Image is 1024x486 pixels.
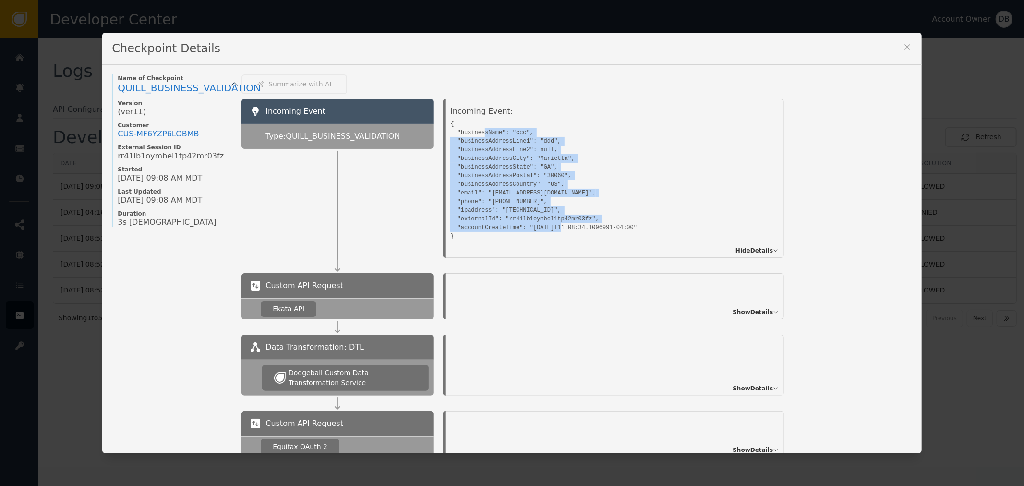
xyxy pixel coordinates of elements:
[118,210,232,218] span: Duration
[118,99,232,107] span: Version
[450,106,758,117] div: Incoming Event:
[118,166,232,173] span: Started
[733,384,773,393] span: Show Details
[733,446,773,454] span: Show Details
[265,418,343,429] span: Custom API Request
[265,280,343,292] span: Custom API Request
[118,195,202,205] span: [DATE] 09:08 AM MDT
[450,117,758,241] pre: { "businessName": "ccc", "businessAddressLine1": "ddd", "businessAddressLine2": null, "businessAd...
[118,82,232,95] a: QUILL_BUSINESS_VALIDATION
[118,144,232,151] span: External Session ID
[289,368,417,388] div: Dodgeball Custom Data Transformation Service
[102,33,921,65] div: Checkpoint Details
[273,304,304,314] div: Ekata API
[118,74,232,82] span: Name of Checkpoint
[265,341,364,353] span: Data Transformation: DTL
[265,131,400,142] span: Type: QUILL_BUSINESS_VALIDATION
[273,442,327,452] div: Equifax OAuth 2
[118,188,232,195] span: Last Updated
[118,121,232,129] span: Customer
[733,308,773,316] span: Show Details
[265,107,325,116] span: Incoming Event
[118,129,199,139] a: CUS-MF6YZP6LOBMB
[118,173,202,183] span: [DATE] 09:08 AM MDT
[118,151,224,161] span: rr41lb1oymbel1tp42mr03fz
[118,107,146,117] span: (ver 11 )
[118,129,199,139] div: CUS- MF6YZP6LOBMB
[735,246,773,255] span: Hide Details
[118,218,217,227] span: 3s [DEMOGRAPHIC_DATA]
[118,82,261,94] span: QUILL_BUSINESS_VALIDATION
